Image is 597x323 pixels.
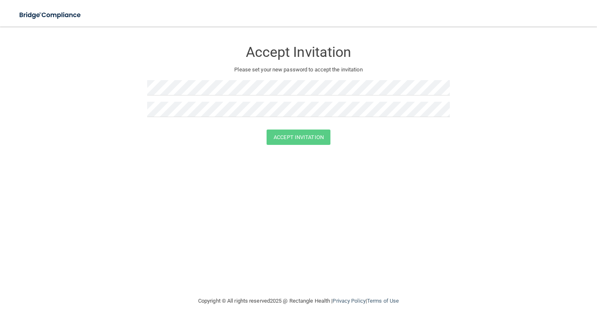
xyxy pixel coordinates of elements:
h3: Accept Invitation [147,44,450,60]
button: Accept Invitation [267,130,330,145]
p: Please set your new password to accept the invitation [153,65,444,75]
a: Privacy Policy [332,298,365,304]
div: Copyright © All rights reserved 2025 @ Rectangle Health | | [147,288,450,314]
a: Terms of Use [367,298,399,304]
img: bridge_compliance_login_screen.278c3ca4.svg [12,7,89,24]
